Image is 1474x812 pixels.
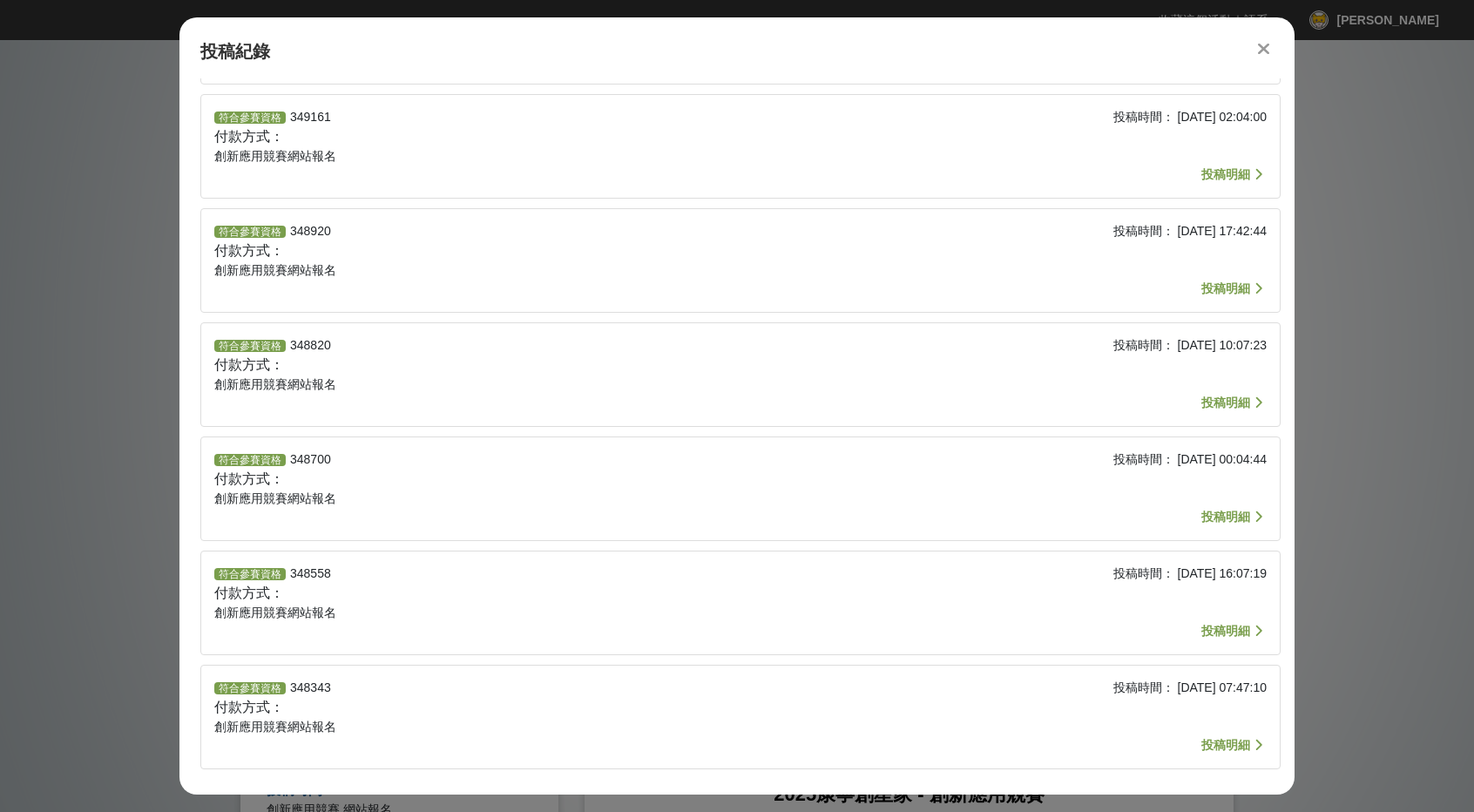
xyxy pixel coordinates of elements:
span: 付款方式： [214,471,284,486]
span: 符合參賽資格 [214,682,286,694]
span: 348920 [290,224,331,238]
span: 符合參賽資格 [214,568,286,580]
span: 符合參賽資格 [214,454,286,466]
span: 348558 [290,566,331,580]
span: 投稿時間： [DATE] 00:04:44 [1113,452,1267,466]
span: 投稿時間： [DATE] 17:42:44 [1113,224,1267,238]
strong: 2025康寧創星家 - 創新應用競賽 [774,783,1045,805]
span: 348820 [290,338,331,352]
span: 投稿明細 [1201,510,1250,524]
span: 創新應用競賽網站報名 [214,149,336,163]
span: 付款方式： [214,357,284,372]
span: 348700 [290,452,331,466]
span: 投稿時間： [DATE] 16:07:19 [1113,566,1267,580]
span: 付款方式： [214,700,284,714]
h1: 2025 康寧創星家 - 創新應用競賽 [35,40,1439,124]
span: 創新應用競賽網站報名 [214,720,336,734]
span: 投稿時間： [DATE] 10:07:23 [1113,338,1267,352]
span: 符合參賽資格 [214,340,286,352]
span: 投稿時間： [DATE] 02:04:00 [1113,110,1267,124]
span: 348343 [290,680,331,694]
span: 投稿明細 [1201,167,1250,181]
span: 創新應用競賽網站報名 [214,491,336,505]
span: 投稿時間： [DATE] 07:47:10 [1113,680,1267,694]
span: 投稿時間 [267,782,322,797]
span: 創新應用競賽網站報名 [214,606,336,619]
div: 投稿紀錄 [200,38,1274,64]
span: 投稿明細 [1201,624,1250,638]
span: 投稿明細 [1201,281,1250,295]
span: 付款方式： [214,129,284,144]
span: 投稿明細 [1201,738,1250,752]
span: 付款方式： [214,585,284,600]
span: 符合參賽資格 [214,226,286,238]
span: 349161 [290,110,331,124]
span: 語系 [1244,13,1268,27]
span: 付款方式： [214,243,284,258]
span: 創新應用競賽網站報名 [214,263,336,277]
span: 創新應用競賽網站報名 [214,377,336,391]
span: 收藏這個活動 [1159,13,1232,27]
span: 符合參賽資格 [214,112,286,124]
span: 投稿明細 [1201,396,1250,409]
span: ｜ [1232,11,1244,30]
